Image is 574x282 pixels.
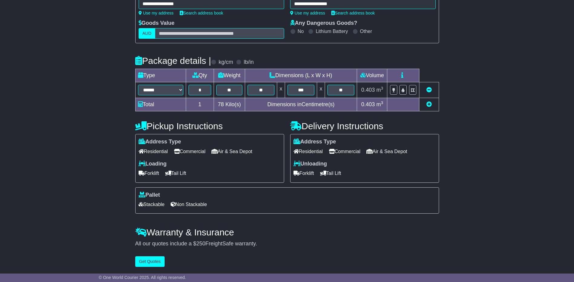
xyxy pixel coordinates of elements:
label: Loading [139,161,167,167]
td: Weight [214,69,245,82]
span: Commercial [329,147,360,156]
label: Other [360,28,372,34]
span: 250 [196,241,205,247]
span: Air & Sea Depot [366,147,407,156]
h4: Warranty & Insurance [135,227,439,237]
span: 0.403 [361,87,375,93]
span: m [376,87,383,93]
sup: 3 [381,86,383,90]
a: Use my address [139,11,174,15]
span: Stackable [139,200,165,209]
td: Qty [186,69,214,82]
button: Get Quotes [135,256,165,267]
td: 1 [186,98,214,111]
a: Search address book [331,11,375,15]
a: Search address book [180,11,223,15]
td: x [277,82,285,98]
span: Tail Lift [320,169,341,178]
h4: Package details | [135,56,211,66]
span: Air & Sea Depot [212,147,252,156]
td: Dimensions (L x W x H) [245,69,357,82]
span: Residential [294,147,323,156]
a: Add new item [426,101,432,107]
span: Forklift [139,169,159,178]
label: AUD [139,28,156,39]
label: lb/in [244,59,254,66]
label: Address Type [294,139,336,145]
label: Goods Value [139,20,175,27]
span: 0.403 [361,101,375,107]
span: Commercial [174,147,205,156]
h4: Pickup Instructions [135,121,284,131]
td: Volume [357,69,387,82]
div: All our quotes include a $ FreightSafe warranty. [135,241,439,247]
span: © One World Courier 2025. All rights reserved. [99,275,186,280]
label: No [298,28,304,34]
span: 78 [218,101,224,107]
td: Type [135,69,186,82]
a: Remove this item [426,87,432,93]
span: Non Stackable [171,200,207,209]
td: Dimensions in Centimetre(s) [245,98,357,111]
label: kg/cm [218,59,233,66]
sup: 3 [381,100,383,105]
span: Residential [139,147,168,156]
a: Use my address [290,11,325,15]
span: Forklift [294,169,314,178]
span: m [376,101,383,107]
label: Pallet [139,192,160,198]
span: Tail Lift [165,169,186,178]
label: Any Dangerous Goods? [290,20,357,27]
label: Unloading [294,161,327,167]
h4: Delivery Instructions [290,121,439,131]
td: Total [135,98,186,111]
td: Kilo(s) [214,98,245,111]
td: x [317,82,325,98]
label: Address Type [139,139,181,145]
label: Lithium Battery [316,28,348,34]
